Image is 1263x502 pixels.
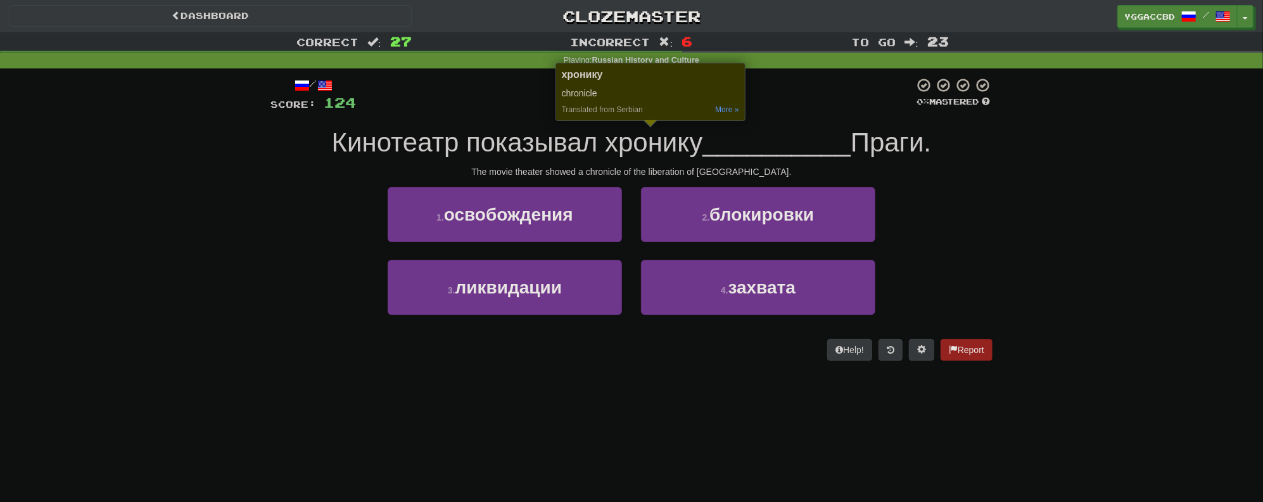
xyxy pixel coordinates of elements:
[448,285,455,295] small: 3 .
[641,187,875,242] button: 2.блокировки
[332,127,703,157] span: Кинотеатр показывал хронику
[431,5,833,27] a: Clozemaster
[1203,10,1209,19] span: /
[641,260,875,315] button: 4.захвата
[390,34,412,49] span: 27
[367,37,381,48] span: :
[917,96,929,106] span: 0 %
[702,127,851,157] span: __________
[455,278,562,297] span: ликвидации
[914,96,993,108] div: Mastered
[324,94,356,110] span: 124
[904,37,918,48] span: :
[851,35,896,48] span: To go
[296,35,359,48] span: Correct
[270,165,993,178] div: The movie theater showed a chronicle of the liberation of [GEOGRAPHIC_DATA].
[927,34,949,49] span: 23
[436,212,444,222] small: 1 .
[571,35,651,48] span: Incorrect
[827,339,872,361] button: Help!
[941,339,993,361] button: Report
[702,212,710,222] small: 2 .
[682,34,692,49] span: 6
[659,37,673,48] span: :
[1117,5,1238,28] a: yggaccBD /
[270,99,316,110] span: Score:
[709,205,814,224] span: блокировки
[388,260,622,315] button: 3.ликвидации
[879,339,903,361] button: Round history (alt+y)
[10,5,412,27] a: Dashboard
[270,77,356,93] div: /
[851,127,931,157] span: Праги.
[728,278,796,297] span: захвата
[721,285,728,295] small: 4 .
[388,187,622,242] button: 1.освобождения
[444,205,573,224] span: освобождения
[592,56,699,65] strong: Russian History and Culture
[1124,11,1175,22] span: yggaccBD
